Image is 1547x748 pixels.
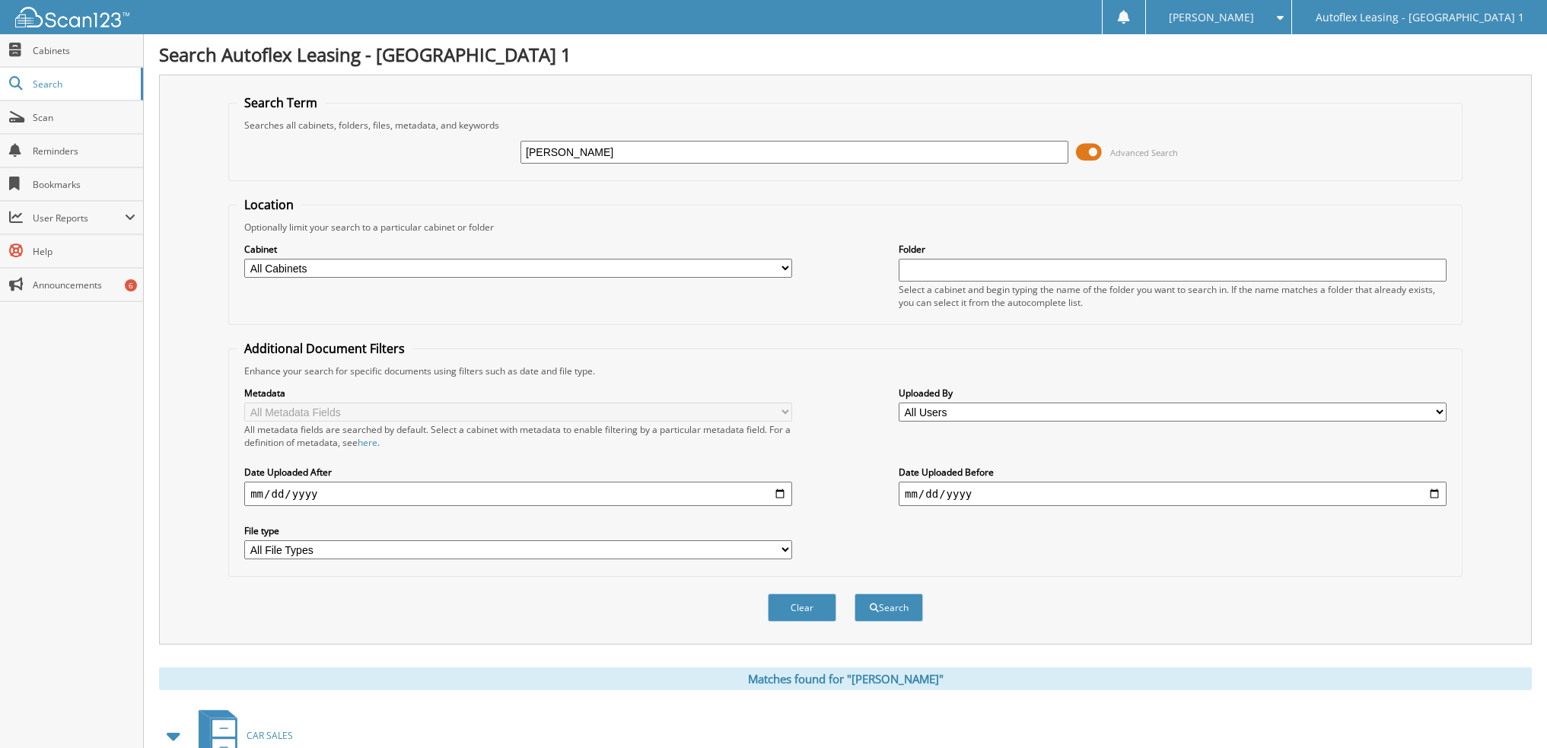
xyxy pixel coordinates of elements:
[33,178,135,191] span: Bookmarks
[244,466,792,479] label: Date Uploaded After
[33,145,135,158] span: Reminders
[244,387,792,399] label: Metadata
[237,196,301,213] legend: Location
[244,524,792,537] label: File type
[33,279,135,291] span: Announcements
[237,340,412,357] legend: Additional Document Filters
[237,364,1454,377] div: Enhance your search for specific documents using filters such as date and file type.
[244,482,792,506] input: start
[33,78,133,91] span: Search
[768,594,836,622] button: Clear
[15,7,129,27] img: scan123-logo-white.svg
[899,387,1447,399] label: Uploaded By
[237,221,1454,234] div: Optionally limit your search to a particular cabinet or folder
[899,482,1447,506] input: end
[237,94,325,111] legend: Search Term
[33,111,135,124] span: Scan
[1110,147,1178,158] span: Advanced Search
[247,729,293,742] span: CAR SALES
[125,279,137,291] div: 6
[33,44,135,57] span: Cabinets
[1316,13,1524,22] span: Autoflex Leasing - [GEOGRAPHIC_DATA] 1
[358,436,377,449] a: here
[33,245,135,258] span: Help
[1169,13,1254,22] span: [PERSON_NAME]
[899,243,1447,256] label: Folder
[855,594,923,622] button: Search
[899,466,1447,479] label: Date Uploaded Before
[244,423,792,449] div: All metadata fields are searched by default. Select a cabinet with metadata to enable filtering b...
[159,667,1532,690] div: Matches found for "[PERSON_NAME]"
[33,212,125,224] span: User Reports
[159,42,1532,67] h1: Search Autoflex Leasing - [GEOGRAPHIC_DATA] 1
[899,283,1447,309] div: Select a cabinet and begin typing the name of the folder you want to search in. If the name match...
[244,243,792,256] label: Cabinet
[237,119,1454,132] div: Searches all cabinets, folders, files, metadata, and keywords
